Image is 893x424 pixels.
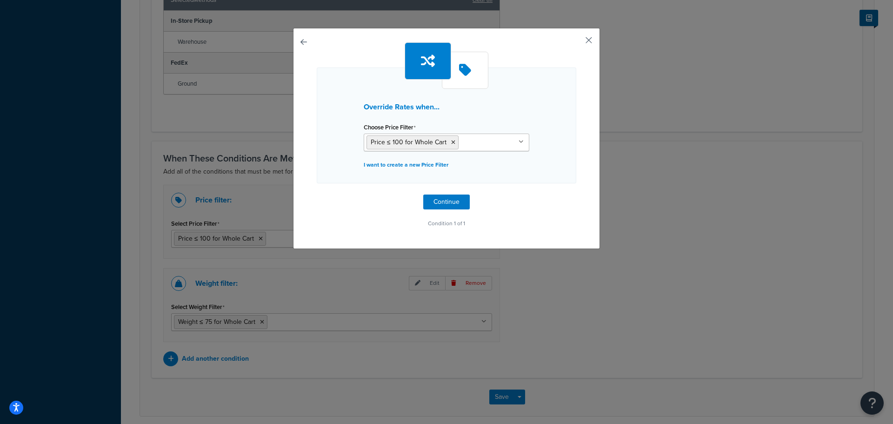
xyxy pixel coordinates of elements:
label: Choose Price Filter [364,124,416,131]
span: Price ≤ 100 for Whole Cart [371,137,446,147]
p: I want to create a new Price Filter [364,158,529,171]
h3: Override Rates when... [364,103,529,111]
button: Continue [423,195,470,209]
p: Condition 1 of 1 [317,217,576,230]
